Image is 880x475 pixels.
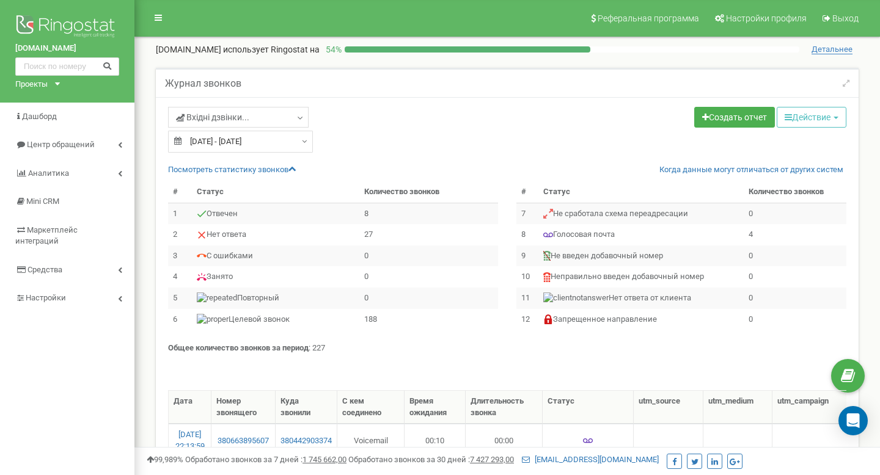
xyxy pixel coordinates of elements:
[197,292,237,304] img: Повторный
[634,391,703,424] th: utm_source
[176,111,249,123] span: Вхідні дзвінки...
[147,455,183,464] span: 99,989%
[744,309,846,330] td: 0
[516,203,538,224] td: 7
[516,181,538,203] th: #
[168,266,192,288] td: 4
[192,266,359,288] td: Занято
[516,266,538,288] td: 10
[168,309,192,330] td: 6
[168,107,309,128] a: Вхідні дзвінки...
[276,391,337,424] th: Куда звонили
[28,265,62,274] span: Средства
[694,107,775,128] a: Создать отчет
[359,288,498,309] td: 0
[405,424,466,457] td: 00:10
[359,181,498,203] th: Количество звонков
[15,79,48,90] div: Проекты
[168,165,296,174] a: Посмотреть cтатистику звонков
[583,436,593,446] img: Голосовая почта
[838,406,868,435] div: Open Intercom Messenger
[466,424,543,457] td: 00:00
[543,209,553,219] img: Не сработала схема переадресации
[538,288,744,309] td: Нет ответа от клиента
[175,430,205,451] a: [DATE] 22:13:59
[337,424,405,457] td: Voicemail
[659,164,843,176] a: Когда данные могут отличаться от других систем
[777,107,846,128] button: Действие
[543,391,634,424] th: Статус
[168,288,192,309] td: 5
[538,309,744,330] td: Запрещенное направление
[197,209,207,219] img: Отвечен
[359,266,498,288] td: 0
[168,224,192,245] td: 2
[169,391,211,424] th: Дата
[15,12,119,43] img: Ringostat logo
[405,391,466,424] th: Время ожидания
[192,203,359,224] td: Отвечен
[192,224,359,245] td: Нет ответа
[216,435,270,447] a: 380663895607
[192,309,359,330] td: Целевой звонок
[192,245,359,267] td: С ошибками
[168,245,192,267] td: 3
[359,309,498,330] td: 188
[516,288,538,309] td: 11
[348,455,514,464] span: Обработано звонков за 30 дней :
[726,13,807,23] span: Настройки профиля
[543,251,551,261] img: Не введен добавочный номер
[156,43,320,56] p: [DOMAIN_NAME]
[15,225,78,246] span: Маркетплейс интеграций
[192,181,359,203] th: Статус
[538,181,744,203] th: Статус
[522,455,659,464] a: [EMAIL_ADDRESS][DOMAIN_NAME]
[302,455,346,464] u: 1 745 662,00
[197,230,207,240] img: Нет ответа
[359,203,498,224] td: 8
[744,181,846,203] th: Количество звонков
[470,455,514,464] u: 7 427 293,00
[832,13,859,23] span: Выход
[320,43,345,56] p: 54 %
[538,245,744,267] td: Не введен добавочный номер
[27,140,95,149] span: Центр обращений
[211,391,276,424] th: Номер звонящего
[280,435,332,447] a: 380442903374
[744,266,846,288] td: 0
[466,391,543,424] th: Длительность звонка
[185,455,346,464] span: Обработано звонков за 7 дней :
[744,224,846,245] td: 4
[192,288,359,309] td: Повторный
[168,343,846,354] p: : 227
[223,45,320,54] span: использует Ringostat на
[168,181,192,203] th: #
[598,13,699,23] span: Реферальная программа
[703,391,772,424] th: utm_medium
[744,245,846,267] td: 0
[538,224,744,245] td: Голосовая почта
[744,288,846,309] td: 0
[744,203,846,224] td: 0
[26,197,59,206] span: Mini CRM
[165,78,241,89] h5: Журнал звонков
[543,314,553,324] img: Запрещенное направление
[516,245,538,267] td: 9
[543,230,553,240] img: Голосовая почта
[26,293,66,302] span: Настройки
[543,272,551,282] img: Неправильно введен добавочный номер
[516,309,538,330] td: 12
[197,251,207,261] img: С ошибками
[543,292,609,304] img: Нет ответа от клиента
[197,314,229,325] img: Целевой звонок
[359,224,498,245] td: 27
[15,43,119,54] a: [DOMAIN_NAME]
[812,45,853,54] span: Детальнее
[168,343,309,352] strong: Общее количество звонков за период
[168,203,192,224] td: 1
[28,169,69,178] span: Аналитика
[337,391,405,424] th: С кем соединено
[538,266,744,288] td: Неправильно введен добавочный номер
[538,203,744,224] td: Не сработала схема переадресации
[359,245,498,267] td: 0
